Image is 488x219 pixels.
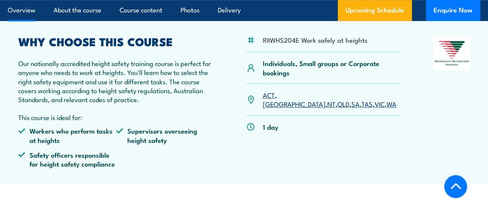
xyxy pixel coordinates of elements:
a: WA [386,99,396,108]
img: Nationally Recognised Training logo. [434,36,470,70]
a: TAS [361,99,372,108]
li: Supervisors overseeing height safety [116,126,214,144]
li: Safety officers responsible for height safety compliance [18,150,116,169]
li: Workers who perform tasks at heights [18,126,116,144]
li: RIIWHS204E Work safely at heights [262,35,367,44]
a: SA [351,99,359,108]
a: [GEOGRAPHIC_DATA] [262,99,325,108]
a: QLD [337,99,349,108]
a: ACT [262,90,274,99]
p: , , , , , , , [262,90,401,109]
p: This course is ideal for: [18,113,214,122]
a: NT [327,99,335,108]
p: 1 day [262,122,278,131]
h2: WHY CHOOSE THIS COURSE [18,36,214,46]
p: Our nationally accredited height safety training course is perfect for anyone who needs to work a... [18,59,214,104]
a: VIC [374,99,384,108]
p: Individuals, Small groups or Corporate bookings [262,59,401,77]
